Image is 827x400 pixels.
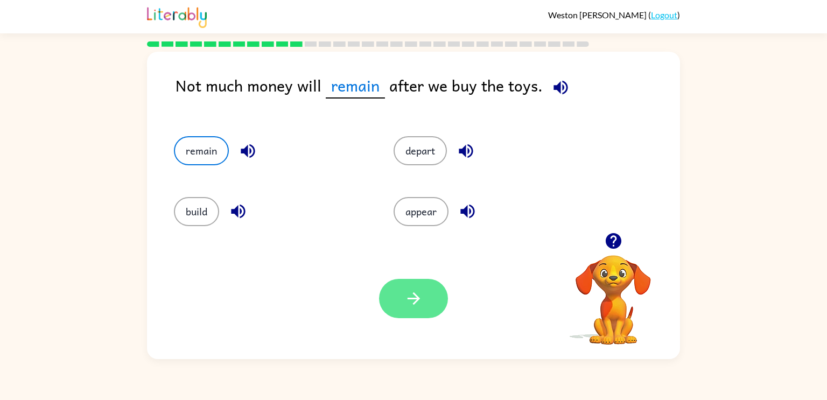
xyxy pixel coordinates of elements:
[548,10,648,20] span: Weston [PERSON_NAME]
[174,197,219,226] button: build
[559,238,667,346] video: Your browser must support playing .mp4 files to use Literably. Please try using another browser.
[394,197,448,226] button: appear
[326,73,385,99] span: remain
[174,136,229,165] button: remain
[394,136,447,165] button: depart
[651,10,677,20] a: Logout
[176,73,680,115] div: Not much money will after we buy the toys.
[147,4,207,28] img: Literably
[548,10,680,20] div: ( )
